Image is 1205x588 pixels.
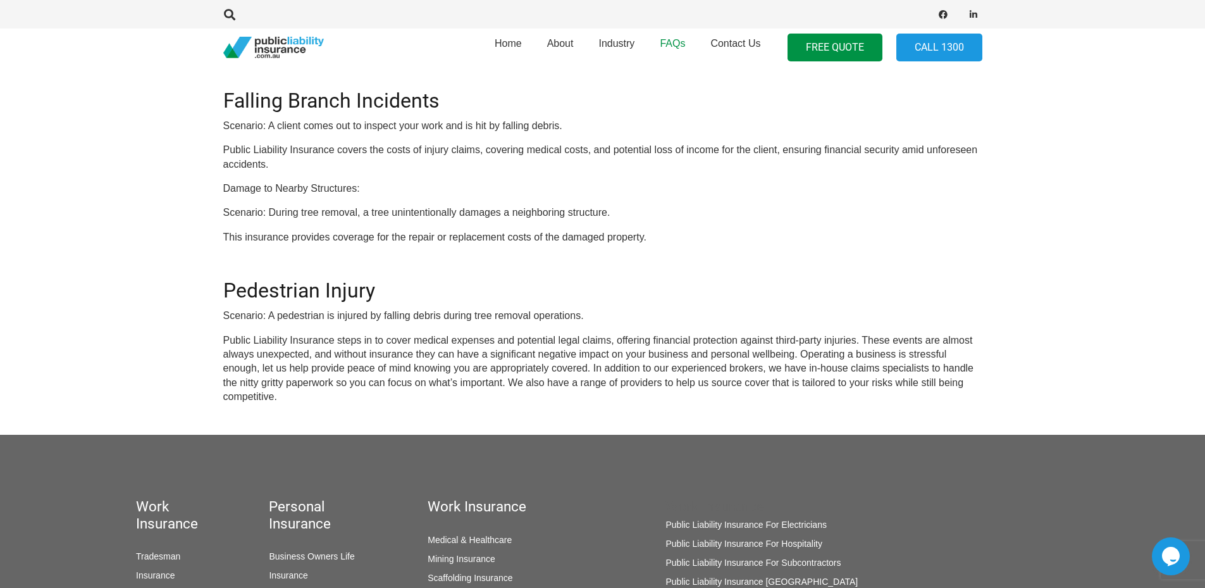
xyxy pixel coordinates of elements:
[428,535,512,545] a: Medical & Healthcare
[698,25,773,70] a: Contact Us
[223,230,982,244] p: This insurance provides coverage for the repair or replacement costs of the damaged property.
[223,143,982,172] p: Public Liability Insurance covers the costs of injury claims, covering medical costs, and potenti...
[1152,537,1192,575] iframe: chat widget
[269,551,354,580] a: Business Owners Life Insurance
[586,25,647,70] a: Industry
[223,73,982,113] h2: Falling Branch Incidents
[547,38,574,49] span: About
[598,38,634,49] span: Industry
[934,6,952,23] a: Facebook
[965,6,982,23] a: LinkedIn
[223,206,982,220] p: Scenario: During tree removal, a tree unintentionally damages a neighboring structure.
[223,182,982,196] p: Damage to Nearby Structures:
[223,334,982,404] p: Public Liability Insurance steps in to cover medical expenses and potential legal claims, offerin...
[495,38,522,49] span: Home
[665,558,841,568] a: Public Liability Insurance For Subcontractors
[665,539,822,549] a: Public Liability Insurance For Hospitality
[223,37,324,59] a: pli_logotransparent
[428,573,512,583] a: Scaffolding Insurance
[788,34,882,62] a: FREE QUOTE
[428,554,495,564] a: Mining Insurance
[665,577,858,587] a: Public Liability Insurance [GEOGRAPHIC_DATA]
[710,38,760,49] span: Contact Us
[665,520,826,530] a: Public Liability Insurance For Electricians
[223,309,982,323] p: Scenario: A pedestrian is injured by falling debris during tree removal operations.
[665,498,910,515] h5: Work Insurance
[660,38,685,49] span: FAQs
[647,25,698,70] a: FAQs
[269,498,355,532] h5: Personal Insurance
[223,263,982,303] h2: Pedestrian Injury
[223,119,982,133] p: Scenario: A client comes out to inspect your work and is hit by falling debris.
[896,34,982,62] a: Call 1300
[428,498,593,515] h5: Work Insurance
[136,498,196,532] h5: Work Insurance
[218,9,243,20] a: Search
[482,25,535,70] a: Home
[535,25,586,70] a: About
